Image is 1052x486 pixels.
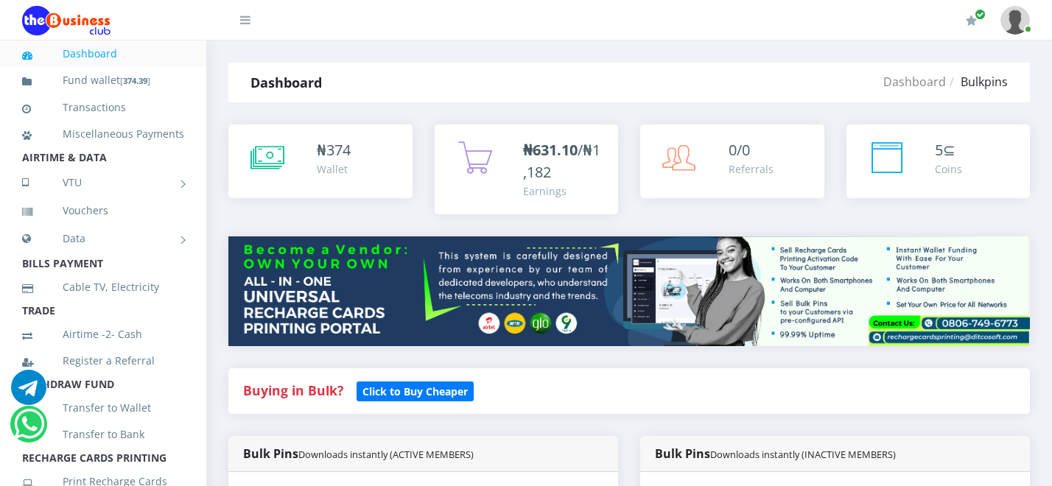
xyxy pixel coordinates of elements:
[22,6,111,35] img: Logo
[729,140,750,160] span: 0/0
[935,140,943,160] span: 5
[11,381,46,405] a: Chat for support
[357,381,474,399] a: Click to Buy Cheaper
[435,124,619,214] a: ₦631.10/₦1,182 Earnings
[298,448,474,461] small: Downloads instantly (ACTIVE MEMBERS)
[243,445,474,462] strong: Bulk Pins
[22,418,184,451] a: Transfer to Bank
[250,74,322,91] strong: Dashboard
[22,344,184,378] a: Register a Referral
[946,73,1008,91] li: Bulkpins
[1000,6,1030,35] img: User
[22,270,184,304] a: Cable TV, Electricity
[362,384,468,398] b: Click to Buy Cheaper
[228,236,1030,346] img: multitenant_rcp.png
[655,445,896,462] strong: Bulk Pins
[883,74,946,90] a: Dashboard
[640,124,824,198] a: 0/0 Referrals
[22,220,184,257] a: Data
[326,140,351,160] span: 374
[22,391,184,425] a: Transfer to Wallet
[22,37,184,71] a: Dashboard
[523,140,600,182] span: /₦1,182
[22,194,184,228] a: Vouchers
[243,381,343,399] strong: Buying in Bulk?
[523,183,604,199] div: Earnings
[966,15,977,27] i: Renew/Upgrade Subscription
[22,91,184,124] a: Transactions
[123,75,147,86] b: 374.39
[317,139,351,161] div: ₦
[14,418,44,442] a: Chat for support
[22,63,184,98] a: Fund wallet[374.39]
[935,161,962,177] div: Coins
[22,317,184,351] a: Airtime -2- Cash
[975,9,986,20] span: Renew/Upgrade Subscription
[22,164,184,201] a: VTU
[120,75,150,86] small: [ ]
[228,124,413,198] a: ₦374 Wallet
[710,448,896,461] small: Downloads instantly (INACTIVE MEMBERS)
[22,117,184,151] a: Miscellaneous Payments
[523,140,578,160] b: ₦631.10
[317,161,351,177] div: Wallet
[729,161,774,177] div: Referrals
[935,139,962,161] div: ⊆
